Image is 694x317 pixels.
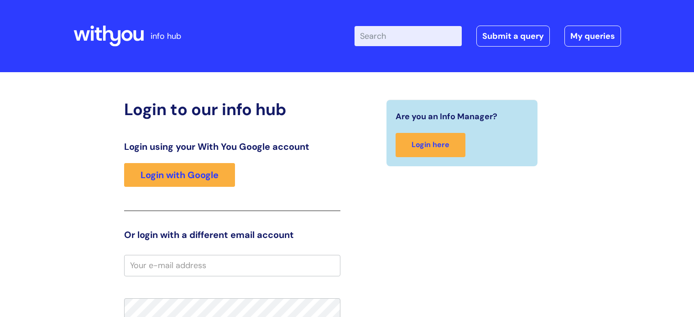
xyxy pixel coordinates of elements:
[124,255,340,276] input: Your e-mail address
[151,29,181,43] p: info hub
[476,26,550,47] a: Submit a query
[396,109,497,124] span: Are you an Info Manager?
[355,26,462,46] input: Search
[124,141,340,152] h3: Login using your With You Google account
[564,26,621,47] a: My queries
[124,229,340,240] h3: Or login with a different email account
[124,100,340,119] h2: Login to our info hub
[396,133,465,157] a: Login here
[124,163,235,187] a: Login with Google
